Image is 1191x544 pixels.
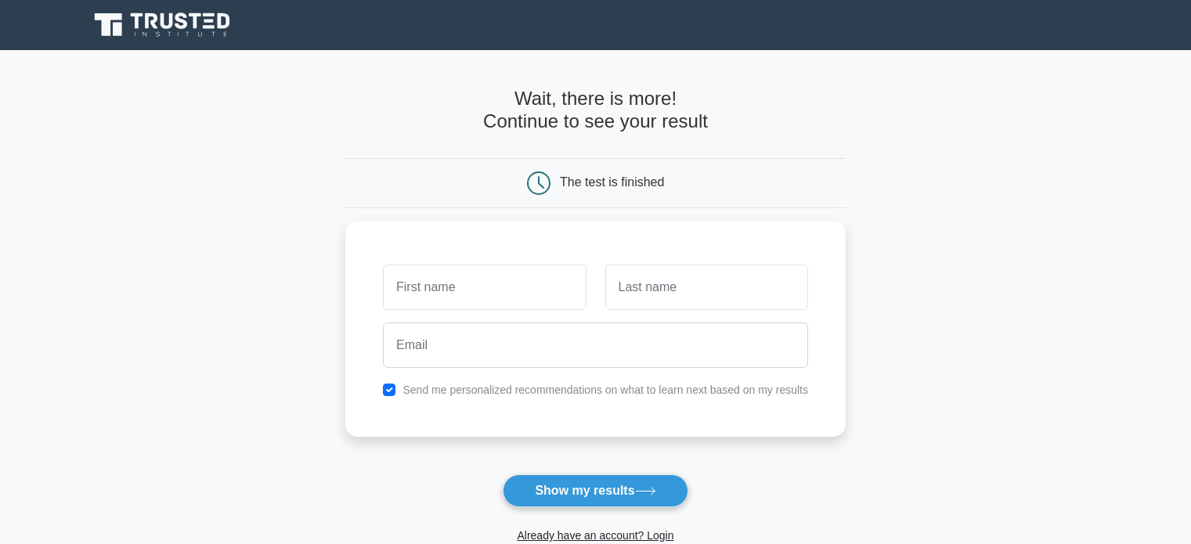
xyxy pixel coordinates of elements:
label: Send me personalized recommendations on what to learn next based on my results [402,384,808,396]
a: Already have an account? Login [517,529,673,542]
button: Show my results [503,474,688,507]
input: Email [383,322,808,368]
div: The test is finished [560,175,664,189]
h4: Wait, there is more! Continue to see your result [345,88,846,133]
input: Last name [605,265,808,310]
input: First name [383,265,586,310]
